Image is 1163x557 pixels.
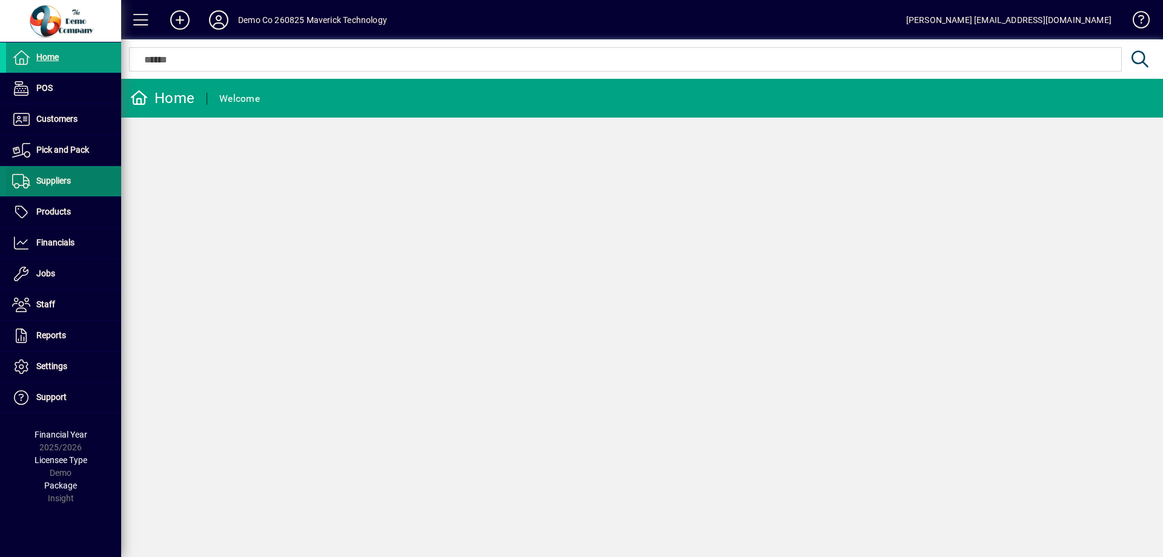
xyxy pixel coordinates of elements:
span: Reports [36,330,66,340]
div: Home [130,88,194,108]
span: Home [36,52,59,62]
a: POS [6,73,121,104]
span: POS [36,83,53,93]
a: Suppliers [6,166,121,196]
div: Welcome [219,89,260,108]
span: Suppliers [36,176,71,185]
a: Customers [6,104,121,135]
a: Financials [6,228,121,258]
div: Demo Co 260825 Maverick Technology [238,10,387,30]
a: Staff [6,290,121,320]
span: Products [36,207,71,216]
a: Pick and Pack [6,135,121,165]
span: Customers [36,114,78,124]
a: Jobs [6,259,121,289]
a: Support [6,382,121,413]
span: Licensee Type [35,455,87,465]
span: Financials [36,238,75,247]
span: Staff [36,299,55,309]
a: Products [6,197,121,227]
span: Support [36,392,67,402]
a: Reports [6,321,121,351]
span: Pick and Pack [36,145,89,155]
div: [PERSON_NAME] [EMAIL_ADDRESS][DOMAIN_NAME] [906,10,1112,30]
span: Financial Year [35,430,87,439]
span: Jobs [36,268,55,278]
span: Settings [36,361,67,371]
a: Knowledge Base [1124,2,1148,42]
span: Package [44,481,77,490]
button: Profile [199,9,238,31]
a: Settings [6,352,121,382]
button: Add [161,9,199,31]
